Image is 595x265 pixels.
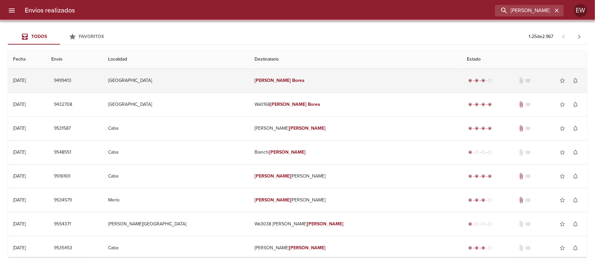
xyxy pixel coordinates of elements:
[467,197,493,203] div: En viaje
[524,101,531,108] span: No tiene pedido asociado
[572,221,579,227] span: notifications_none
[54,196,72,204] span: 9534579
[13,173,26,179] div: [DATE]
[469,198,472,202] span: radio_button_checked
[559,173,566,180] span: star_border
[475,246,479,250] span: radio_button_checked
[250,164,462,188] td: [PERSON_NAME]
[13,197,26,203] div: [DATE]
[54,124,71,133] span: 9531587
[559,245,566,251] span: star_border
[518,221,524,227] span: No tiene documentos adjuntos
[518,173,524,180] span: Tiene documentos adjuntos
[556,194,569,207] button: Agregar a favoritos
[13,78,26,83] div: [DATE]
[556,241,569,255] button: Agregar a favoritos
[54,101,72,109] span: 9432708
[51,170,73,182] button: 9516169
[488,79,492,83] span: radio_button_unchecked
[556,33,571,40] span: Pagina anterior
[467,173,493,180] div: Entregado
[518,101,524,108] span: Tiene documentos adjuntos
[572,197,579,203] span: notifications_none
[271,102,307,107] em: [PERSON_NAME]
[569,146,582,159] button: Activar notificaciones
[469,79,472,83] span: radio_button_checked
[569,122,582,135] button: Activar notificaciones
[524,125,531,132] span: No tiene pedido asociado
[572,173,579,180] span: notifications_none
[469,246,472,250] span: radio_button_checked
[13,245,26,251] div: [DATE]
[4,3,20,18] button: menu
[250,50,462,69] th: Destinatario
[574,4,587,17] div: Abrir información de usuario
[46,50,103,69] th: Envio
[524,245,531,251] span: No tiene pedido asociado
[13,125,26,131] div: [DATE]
[103,212,250,236] td: [PERSON_NAME][GEOGRAPHIC_DATA]
[308,102,320,107] em: Borea
[529,33,553,40] p: 1 - 25 de 2.967
[518,197,524,203] span: Tiene documentos adjuntos
[518,77,524,84] span: No tiene documentos adjuntos
[488,150,492,154] span: radio_button_unchecked
[569,218,582,231] button: Activar notificaciones
[103,236,250,260] td: Caba
[559,197,566,203] span: star_border
[103,117,250,140] td: Caba
[475,103,479,106] span: radio_button_checked
[482,198,486,202] span: radio_button_checked
[569,194,582,207] button: Activar notificaciones
[54,220,71,228] span: 9554371
[571,29,587,45] span: Pagina siguiente
[482,222,486,226] span: radio_button_unchecked
[51,218,74,230] button: 9554371
[569,98,582,111] button: Activar notificaciones
[255,197,291,203] em: [PERSON_NAME]
[13,221,26,227] div: [DATE]
[518,245,524,251] span: No tiene documentos adjuntos
[556,98,569,111] button: Agregar a favoritos
[467,149,493,156] div: Generado
[559,221,566,227] span: star_border
[250,93,462,116] td: Wa0168
[462,50,587,69] th: Estado
[482,103,486,106] span: radio_button_checked
[289,245,325,251] em: [PERSON_NAME]
[488,198,492,202] span: radio_button_unchecked
[556,74,569,87] button: Agregar a favoritos
[307,221,343,227] em: [PERSON_NAME]
[250,117,462,140] td: [PERSON_NAME]
[572,245,579,251] span: notifications_none
[54,172,70,180] span: 9516169
[8,29,112,45] div: Tabs Envios
[482,150,486,154] span: radio_button_unchecked
[524,173,531,180] span: No tiene pedido asociado
[524,149,531,156] span: No tiene pedido asociado
[250,141,462,164] td: Bianchi
[289,125,325,131] em: [PERSON_NAME]
[469,103,472,106] span: radio_button_checked
[482,174,486,178] span: radio_button_checked
[467,245,493,251] div: En viaje
[54,148,71,157] span: 9548551
[51,75,74,87] button: 9499413
[559,101,566,108] span: star_border
[559,125,566,132] span: star_border
[467,221,493,227] div: Generado
[250,188,462,212] td: [PERSON_NAME]
[475,126,479,130] span: radio_button_checked
[51,146,74,159] button: 9548551
[488,246,492,250] span: radio_button_unchecked
[572,149,579,156] span: notifications_none
[556,218,569,231] button: Agregar a favoritos
[524,221,531,227] span: No tiene pedido asociado
[569,74,582,87] button: Activar notificaciones
[475,150,479,154] span: radio_button_unchecked
[475,222,479,226] span: radio_button_unchecked
[467,125,493,132] div: Entregado
[103,164,250,188] td: Caba
[469,150,472,154] span: radio_button_checked
[524,77,531,84] span: No tiene pedido asociado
